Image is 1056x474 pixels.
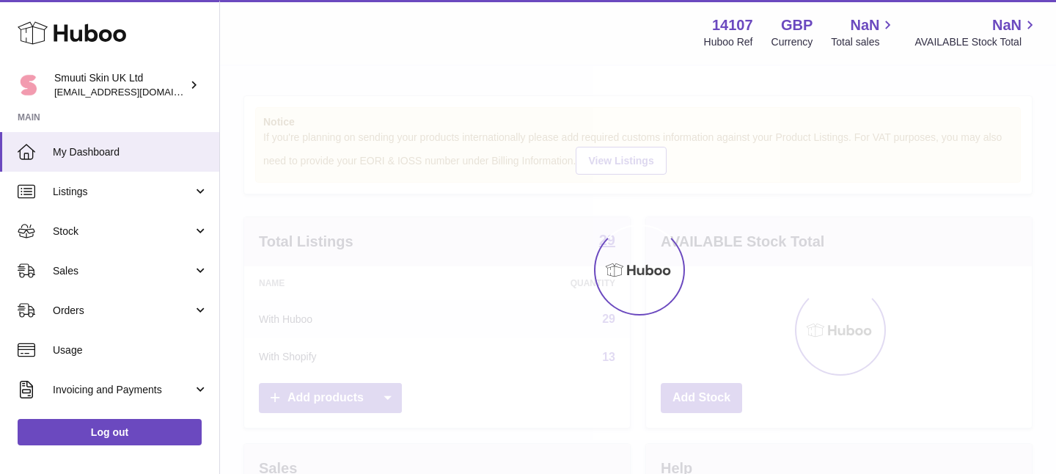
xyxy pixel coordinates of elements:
img: tomi@beautyko.fi [18,74,40,96]
span: Sales [53,264,193,278]
span: Stock [53,225,193,238]
span: AVAILABLE Stock Total [914,35,1038,49]
span: NaN [850,15,879,35]
span: Usage [53,343,208,357]
div: Smuuti Skin UK Ltd [54,71,186,99]
span: Invoicing and Payments [53,383,193,397]
a: Log out [18,419,202,445]
span: Total sales [831,35,896,49]
span: Listings [53,185,193,199]
div: Currency [771,35,813,49]
span: Orders [53,304,193,318]
span: [EMAIL_ADDRESS][DOMAIN_NAME] [54,86,216,98]
span: My Dashboard [53,145,208,159]
a: NaN Total sales [831,15,896,49]
strong: 14107 [712,15,753,35]
span: NaN [992,15,1022,35]
strong: GBP [781,15,813,35]
div: Huboo Ref [704,35,753,49]
a: NaN AVAILABLE Stock Total [914,15,1038,49]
